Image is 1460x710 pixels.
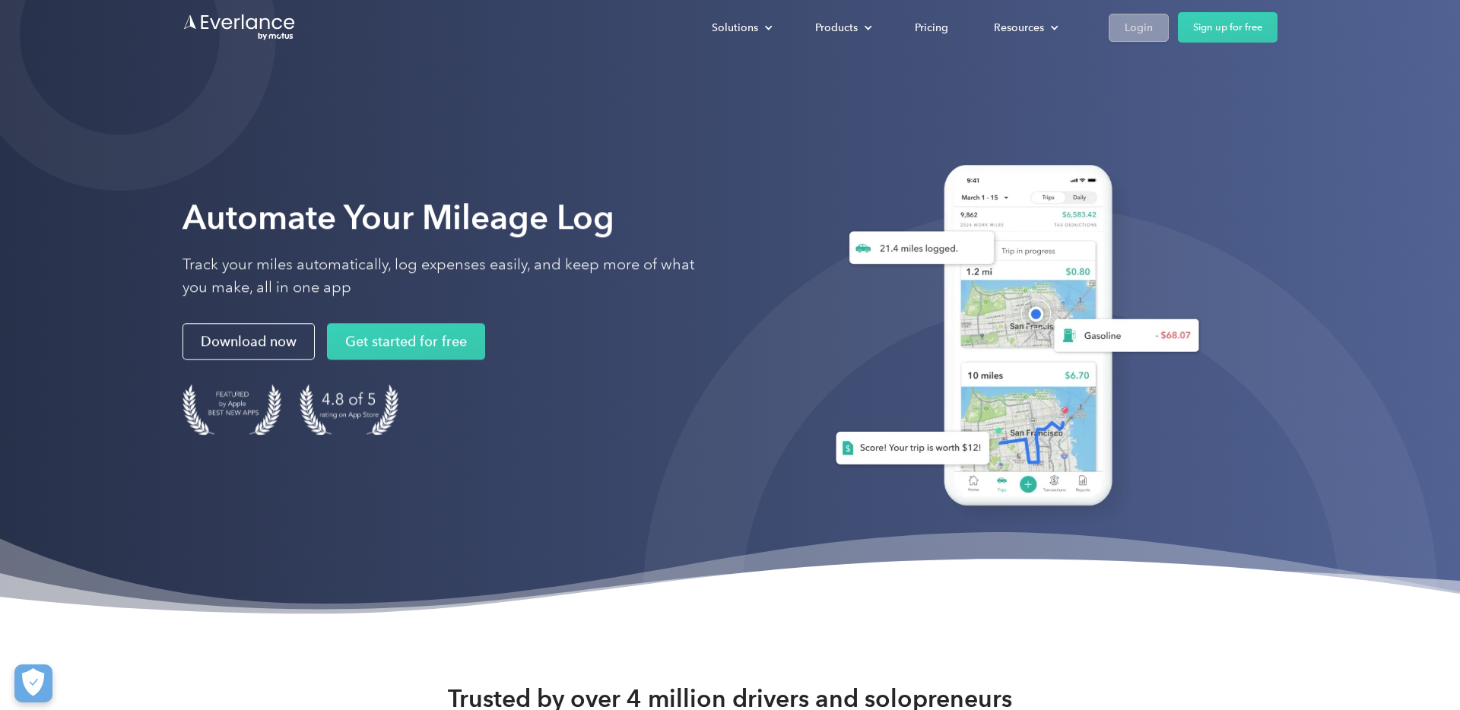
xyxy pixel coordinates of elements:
[815,18,858,37] div: Products
[182,324,315,360] a: Download now
[811,150,1211,529] img: Everlance, mileage tracker app, expense tracking app
[697,14,785,41] div: Solutions
[915,18,948,37] div: Pricing
[182,198,614,238] strong: Automate Your Mileage Log
[900,14,963,41] a: Pricing
[1125,18,1153,37] div: Login
[300,385,398,436] img: 4.9 out of 5 stars on the app store
[1109,14,1169,42] a: Login
[14,664,52,702] button: Cookies Settings
[712,18,758,37] div: Solutions
[1178,12,1277,43] a: Sign up for free
[800,14,884,41] div: Products
[994,18,1044,37] div: Resources
[979,14,1071,41] div: Resources
[182,254,715,300] p: Track your miles automatically, log expenses easily, and keep more of what you make, all in one app
[182,13,297,42] a: Go to homepage
[182,385,281,436] img: Badge for Featured by Apple Best New Apps
[327,324,485,360] a: Get started for free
